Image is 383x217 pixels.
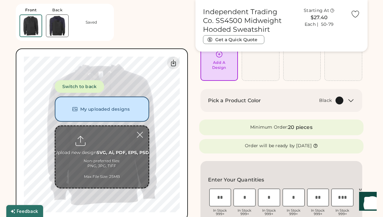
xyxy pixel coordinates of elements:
[208,176,264,184] h2: Enter Your Quantities
[319,97,332,104] div: Black
[52,8,62,13] div: Back
[245,143,295,149] div: Order will be ready by
[212,60,226,70] div: Add A Design
[258,209,280,216] div: In Stock 999+
[307,209,329,216] div: In Stock 999+
[55,97,149,122] button: My uploaded designs
[305,21,334,28] div: Each | 50-79
[250,124,288,131] div: Minimum Order:
[97,150,149,155] strong: SVG, Ai, PDF, EPS, PSD
[304,8,329,14] div: Starting At
[292,14,347,21] div: $27.40
[288,124,312,131] div: 20 pieces
[296,143,312,149] div: [DATE]
[283,209,305,216] div: In Stock 999+
[203,8,288,34] h1: Independent Trading Co. SS4500 Midweight Hooded Sweatshirt
[25,8,37,13] div: Front
[353,189,380,216] iframe: Front Chat
[86,20,97,25] div: Saved
[208,97,261,104] h2: Pick a Product Color
[331,209,353,216] div: In Stock 999+
[46,15,68,37] img: Independent Trading Co. SS4500 Black Back Thumbnail
[20,15,42,36] img: Independent Trading Co. SS4500 Black Front Thumbnail
[54,150,149,156] div: Upload new design
[203,35,264,44] button: Get a Quick Quote
[55,80,104,93] button: Switch to back
[209,209,231,216] div: In Stock 999+
[234,209,256,216] div: In Stock 999+
[167,57,180,69] div: Download Front Mockup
